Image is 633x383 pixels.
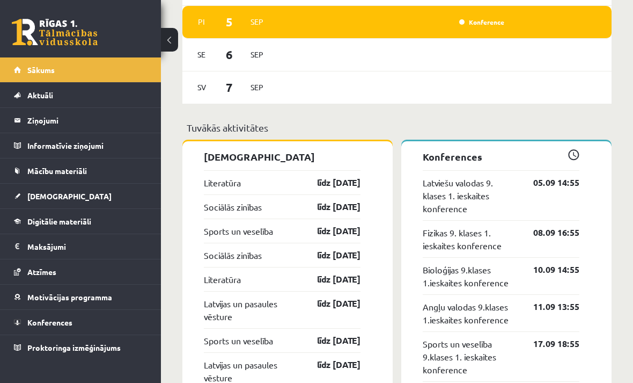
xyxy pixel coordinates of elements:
span: 5 [213,13,246,31]
span: 6 [213,46,246,63]
a: Atzīmes [14,259,148,284]
a: Konferences [14,310,148,335]
p: Tuvākās aktivitātes [187,120,607,135]
a: Bioloģijas 9.klases 1.ieskaites konference [423,263,517,289]
a: līdz [DATE] [298,200,360,213]
a: līdz [DATE] [298,334,360,347]
a: 11.09 13:55 [517,300,579,313]
a: 05.09 14:55 [517,176,579,189]
a: Rīgas 1. Tālmācības vidusskola [12,19,98,46]
legend: Informatīvie ziņojumi [27,133,148,158]
span: Konferences [27,317,72,327]
span: Atzīmes [27,267,56,277]
span: Digitālie materiāli [27,216,91,226]
span: Se [190,46,213,63]
a: Mācību materiāli [14,158,148,183]
span: Mācību materiāli [27,166,87,176]
a: Sports un veselība [204,334,273,347]
a: Literatūra [204,176,241,189]
a: līdz [DATE] [298,225,360,237]
span: 7 [213,78,246,96]
a: Aktuāli [14,83,148,107]
a: Maksājumi [14,234,148,259]
span: Sep [246,46,268,63]
span: Motivācijas programma [27,292,112,302]
span: [DEMOGRAPHIC_DATA] [27,191,112,201]
a: Sākums [14,57,148,82]
span: Pi [190,13,213,30]
a: Sociālās zinības [204,249,262,262]
a: Sports un veselība [204,225,273,237]
a: Digitālie materiāli [14,209,148,234]
legend: Maksājumi [27,234,148,259]
a: Motivācijas programma [14,285,148,309]
a: līdz [DATE] [298,176,360,189]
a: līdz [DATE] [298,273,360,286]
a: [DEMOGRAPHIC_DATA] [14,184,148,208]
a: Latvijas un pasaules vēsture [204,297,298,323]
a: Fizikas 9. klases 1. ieskaites konference [423,226,517,252]
a: 08.09 16:55 [517,226,579,239]
a: līdz [DATE] [298,358,360,371]
a: Angļu valodas 9.klases 1.ieskaites konference [423,300,517,326]
a: Ziņojumi [14,108,148,133]
legend: Ziņojumi [27,108,148,133]
a: Sociālās zinības [204,200,262,213]
p: Konferences [423,149,579,164]
a: 10.09 14:55 [517,263,579,276]
a: līdz [DATE] [298,297,360,310]
span: Sep [246,13,268,30]
p: [DEMOGRAPHIC_DATA] [204,149,360,164]
a: Sports un veselība 9.klases 1. ieskaites konference [423,337,517,376]
span: Sākums [27,65,55,75]
a: Proktoringa izmēģinājums [14,335,148,360]
a: Informatīvie ziņojumi [14,133,148,158]
a: Konference [459,18,504,26]
a: līdz [DATE] [298,249,360,262]
span: Proktoringa izmēģinājums [27,343,121,352]
a: Latviešu valodas 9. klases 1. ieskaites konference [423,176,517,215]
span: Sv [190,79,213,96]
a: 17.09 18:55 [517,337,579,350]
span: Sep [246,79,268,96]
span: Aktuāli [27,90,53,100]
a: Literatūra [204,273,241,286]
